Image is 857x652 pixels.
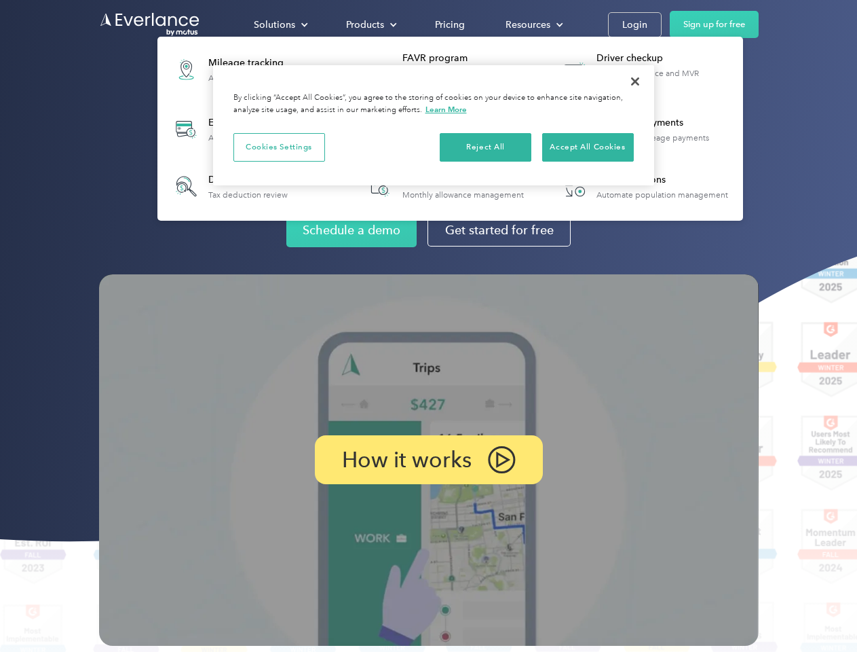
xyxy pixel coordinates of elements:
div: By clicking “Accept All Cookies”, you agree to the storing of cookies on your device to enhance s... [233,92,634,116]
a: Schedule a demo [286,213,417,247]
div: Cookie banner [213,65,654,185]
div: Privacy [213,65,654,185]
a: FAVR programFixed & Variable Rate reimbursement design & management [358,45,542,94]
div: Resources [506,16,550,33]
div: Automatic mileage logs [208,73,297,83]
a: Driver checkupLicense, insurance and MVR verification [552,45,736,94]
a: Mileage trackingAutomatic mileage logs [164,45,303,94]
div: License, insurance and MVR verification [596,69,736,88]
a: Deduction finderTax deduction review [164,164,294,209]
a: Sign up for free [670,11,759,38]
a: More information about your privacy, opens in a new tab [425,105,467,114]
div: Solutions [254,16,295,33]
a: Go to homepage [99,12,201,37]
div: Login [622,16,647,33]
button: Reject All [440,133,531,162]
div: Expense tracking [208,116,306,130]
div: Pricing [435,16,465,33]
div: Automate population management [596,190,728,200]
a: Get started for free [427,214,571,247]
button: Cookies Settings [233,133,325,162]
div: Resources [492,13,574,37]
div: Monthly allowance management [402,190,524,200]
div: Automatic transaction logs [208,133,306,143]
div: Driver checkup [596,52,736,65]
a: HR IntegrationsAutomate population management [552,164,735,209]
a: Pricing [421,13,478,37]
div: Mileage tracking [208,56,297,70]
nav: Products [157,37,743,221]
div: Products [346,16,384,33]
div: FAVR program [402,52,541,65]
div: Tax deduction review [208,190,288,200]
a: Login [608,12,662,37]
a: Expense trackingAutomatic transaction logs [164,105,313,154]
p: How it works [342,452,472,468]
input: Submit [100,81,168,109]
div: HR Integrations [596,173,728,187]
a: Accountable planMonthly allowance management [358,164,531,209]
div: Solutions [240,13,319,37]
button: Accept All Cookies [542,133,634,162]
div: Deduction finder [208,173,288,187]
button: Close [620,67,650,96]
div: Products [332,13,408,37]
